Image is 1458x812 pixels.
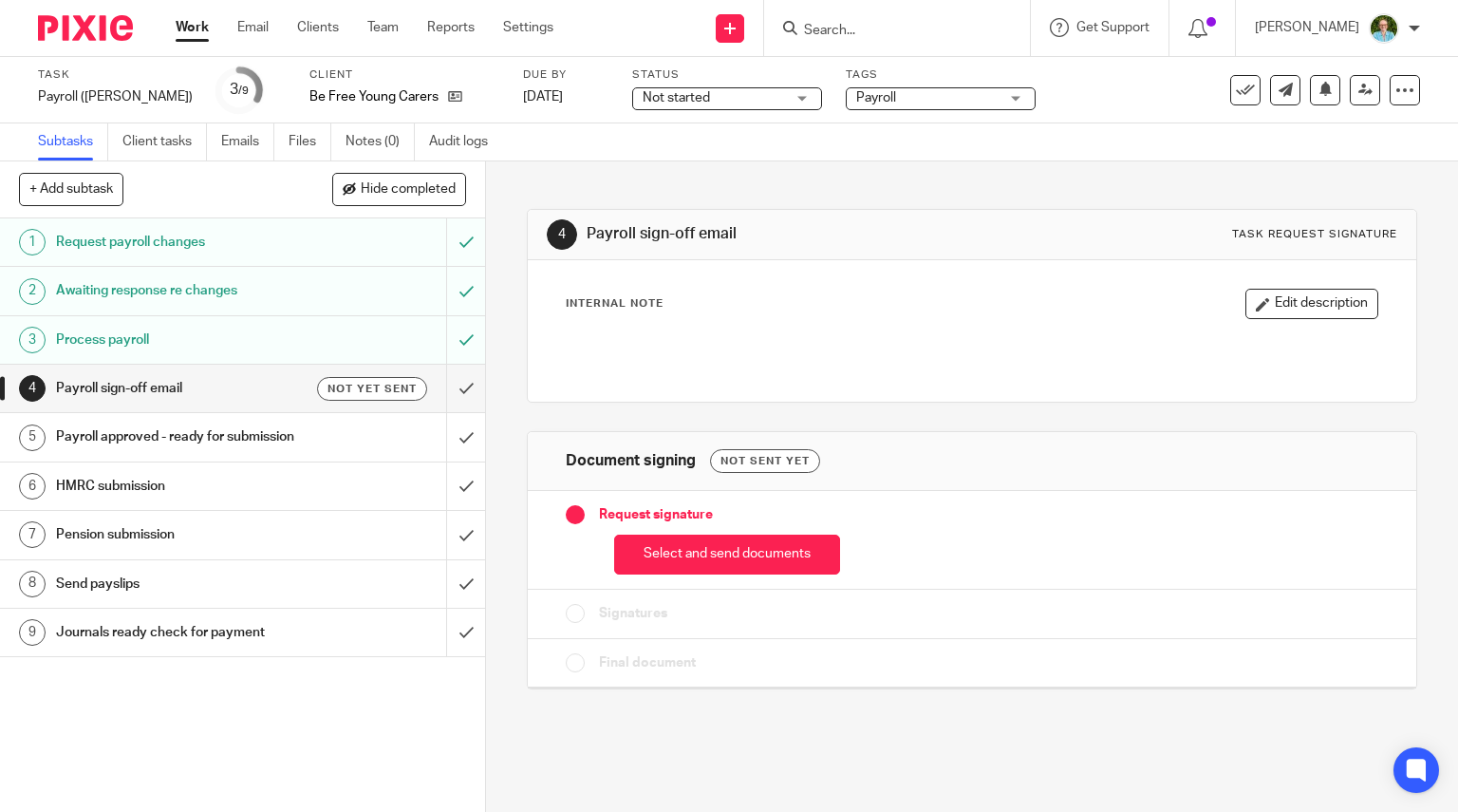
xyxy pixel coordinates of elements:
[503,18,553,37] a: Settings
[1245,289,1378,319] button: Edit description
[19,571,46,597] div: 8
[56,228,304,256] h1: Request payroll changes
[332,173,466,205] button: Hide completed
[1369,13,1399,44] img: U9kDOIcY.jpeg
[599,604,667,623] span: Signatures
[56,570,304,598] h1: Send payslips
[427,18,475,37] a: Reports
[56,374,304,403] h1: Payroll sign-off email
[429,123,502,161] a: Audit logs
[19,619,46,646] div: 9
[309,87,439,106] p: Be Free Young Carers
[56,423,304,451] h1: Payroll approved - ready for submission
[56,276,304,305] h1: Awaiting response re changes
[587,224,1012,244] h1: Payroll sign-off email
[327,381,417,397] span: Not yet sent
[523,67,608,83] label: Due by
[19,425,46,451] div: 5
[19,473,46,500] div: 6
[643,91,710,104] span: Not started
[599,505,713,524] span: Request signature
[19,521,46,548] div: 7
[367,18,399,37] a: Team
[1255,18,1359,37] p: [PERSON_NAME]
[856,91,896,104] span: Payroll
[566,451,696,471] h1: Document signing
[632,67,822,83] label: Status
[1076,21,1150,34] span: Get Support
[38,87,193,106] div: Payroll (Louise)
[346,123,415,161] a: Notes (0)
[361,182,456,198] span: Hide completed
[237,18,269,37] a: Email
[846,67,1036,83] label: Tags
[56,326,304,354] h1: Process payroll
[566,296,664,312] p: Internal Note
[38,15,133,41] img: Pixie
[38,123,108,161] a: Subtasks
[221,123,274,161] a: Emails
[19,173,123,205] button: + Add subtask
[599,653,696,672] span: Final document
[19,375,46,402] div: 4
[238,85,249,96] small: /9
[309,67,499,83] label: Client
[710,449,820,473] div: Not sent yet
[614,535,840,576] button: Select and send documents
[523,90,563,104] span: [DATE]
[1232,227,1397,242] div: Task request signature
[19,327,46,353] div: 3
[176,18,209,37] a: Work
[230,79,249,101] div: 3
[56,618,304,647] h1: Journals ready check for payment
[38,87,193,106] div: Payroll ([PERSON_NAME])
[802,23,973,40] input: Search
[56,472,304,500] h1: HMRC submission
[122,123,207,161] a: Client tasks
[19,278,46,305] div: 2
[547,219,577,250] div: 4
[38,67,193,83] label: Task
[56,520,304,549] h1: Pension submission
[289,123,331,161] a: Files
[297,18,339,37] a: Clients
[19,229,46,255] div: 1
